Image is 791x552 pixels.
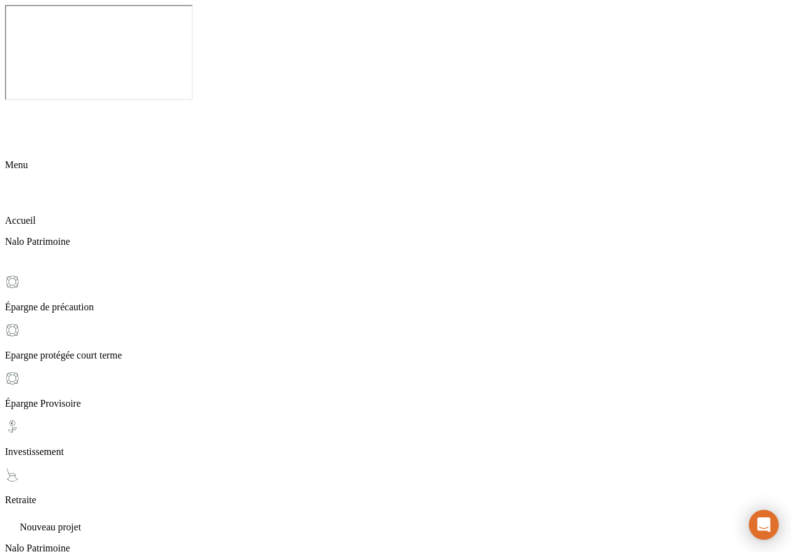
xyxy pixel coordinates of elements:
p: Retraite [5,495,786,506]
div: Retraite [5,467,786,506]
p: Accueil [5,215,786,226]
p: Epargne protégée court terme [5,350,786,361]
div: Épargne de précaution [5,274,786,313]
span: Menu [5,159,28,170]
div: Ouvrir le Messenger Intercom [749,510,779,540]
p: Investissement [5,446,786,457]
span: Nouveau projet [20,522,81,532]
div: Epargne protégée court terme [5,323,786,361]
p: Épargne de précaution [5,302,786,313]
div: Nouveau projet [5,516,786,533]
p: Nalo Patrimoine [5,236,786,247]
div: Investissement [5,419,786,457]
p: Épargne Provisoire [5,398,786,409]
div: Accueil [5,188,786,226]
div: Épargne Provisoire [5,371,786,409]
